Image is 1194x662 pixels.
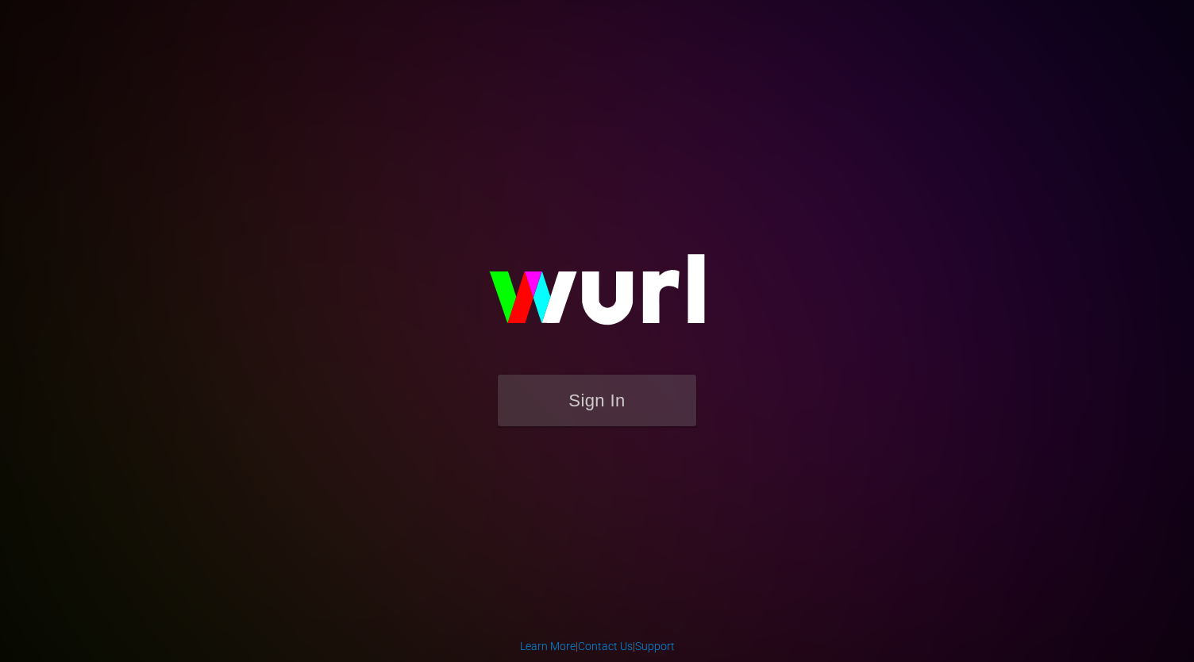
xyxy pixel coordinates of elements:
[438,220,756,374] img: wurl-logo-on-black-223613ac3d8ba8fe6dc639794a292ebdb59501304c7dfd60c99c58986ef67473.svg
[578,640,633,652] a: Contact Us
[498,375,696,426] button: Sign In
[520,640,576,652] a: Learn More
[520,638,675,654] div: | |
[635,640,675,652] a: Support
